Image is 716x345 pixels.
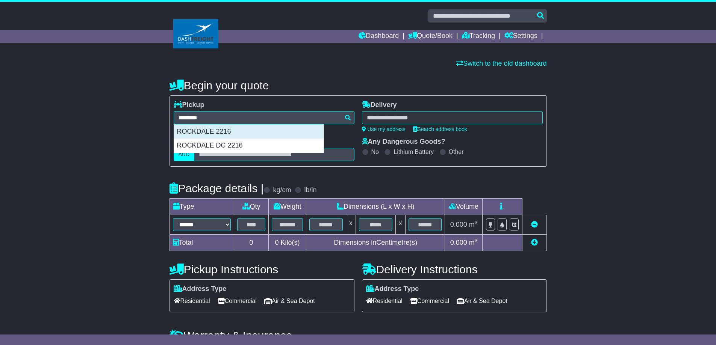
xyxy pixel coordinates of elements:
td: 0 [234,235,269,251]
span: 0.000 [450,239,467,246]
label: Lithium Battery [394,148,434,155]
label: Address Type [174,285,227,293]
a: Dashboard [359,30,399,43]
td: Total [170,235,234,251]
span: m [469,239,478,246]
sup: 3 [475,238,478,243]
a: Tracking [462,30,495,43]
a: Switch to the old dashboard [456,60,546,67]
span: Commercial [218,295,257,307]
sup: 3 [475,220,478,225]
a: Search address book [413,126,467,132]
td: x [395,215,405,235]
td: x [346,215,356,235]
a: Settings [504,30,537,43]
h4: Pickup Instructions [170,263,354,276]
span: 0.000 [450,221,467,228]
span: 0 [275,239,279,246]
td: Dimensions in Centimetre(s) [306,235,445,251]
h4: Delivery Instructions [362,263,547,276]
label: AUD [174,148,195,161]
a: Add new item [531,239,538,246]
label: Delivery [362,101,397,109]
label: Other [449,148,464,155]
td: Dimensions (L x W x H) [306,199,445,215]
span: m [469,221,478,228]
span: Air & Sea Depot [264,295,315,307]
span: Air & Sea Depot [457,295,507,307]
span: Residential [366,295,403,307]
h4: Package details | [170,182,264,194]
label: lb/in [304,186,316,194]
h4: Begin your quote [170,79,547,92]
td: Type [170,199,234,215]
typeahead: Please provide city [174,111,354,124]
span: Commercial [410,295,449,307]
a: Use my address [362,126,406,132]
label: Address Type [366,285,419,293]
td: Qty [234,199,269,215]
td: Kilo(s) [269,235,306,251]
label: No [371,148,379,155]
div: ROCKDALE 2216 [174,125,324,139]
h4: Warranty & Insurance [170,329,547,342]
div: ROCKDALE DC 2216 [174,139,324,153]
td: Volume [445,199,483,215]
label: Any Dangerous Goods? [362,138,445,146]
td: Weight [269,199,306,215]
a: Quote/Book [408,30,453,43]
a: Remove this item [531,221,538,228]
span: Residential [174,295,210,307]
label: kg/cm [273,186,291,194]
label: Pickup [174,101,204,109]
